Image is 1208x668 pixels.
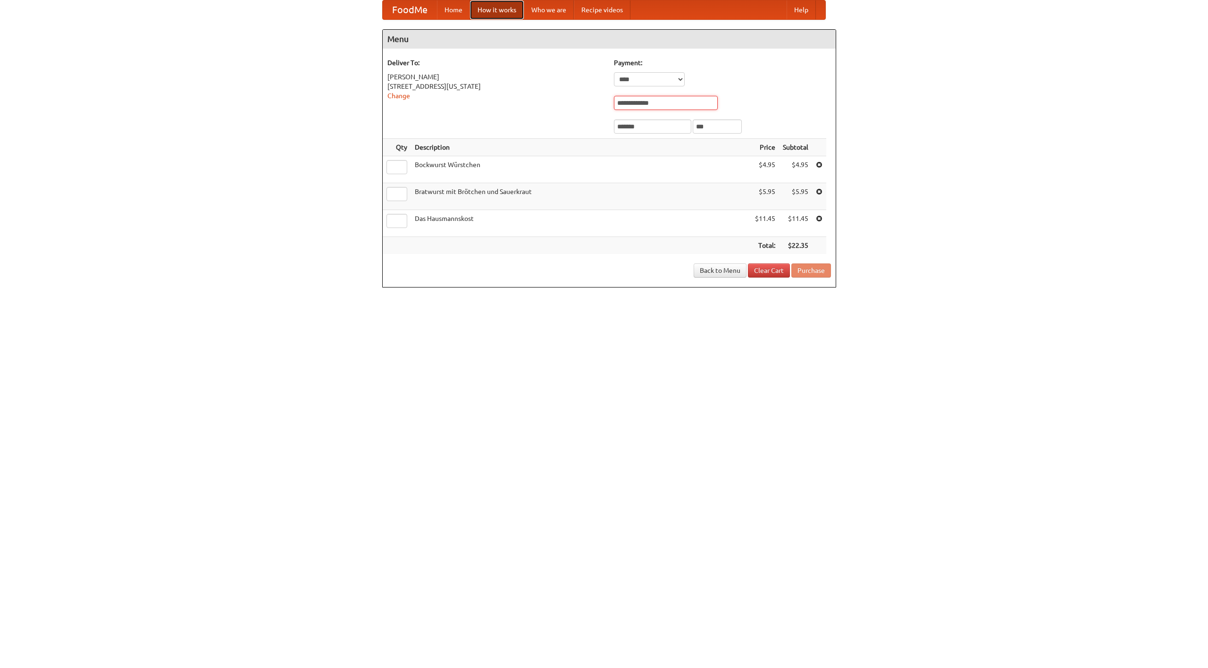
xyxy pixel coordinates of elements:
[751,183,779,210] td: $5.95
[383,30,836,49] h4: Menu
[791,263,831,278] button: Purchase
[751,139,779,156] th: Price
[614,58,831,68] h5: Payment:
[411,183,751,210] td: Bratwurst mit Brötchen und Sauerkraut
[524,0,574,19] a: Who we are
[779,210,812,237] td: $11.45
[383,139,411,156] th: Qty
[437,0,470,19] a: Home
[779,183,812,210] td: $5.95
[411,139,751,156] th: Description
[411,156,751,183] td: Bockwurst Würstchen
[470,0,524,19] a: How it works
[787,0,816,19] a: Help
[748,263,790,278] a: Clear Cart
[387,58,604,68] h5: Deliver To:
[779,139,812,156] th: Subtotal
[387,92,410,100] a: Change
[779,237,812,254] th: $22.35
[574,0,630,19] a: Recipe videos
[779,156,812,183] td: $4.95
[694,263,747,278] a: Back to Menu
[387,72,604,82] div: [PERSON_NAME]
[387,82,604,91] div: [STREET_ADDRESS][US_STATE]
[383,0,437,19] a: FoodMe
[751,156,779,183] td: $4.95
[411,210,751,237] td: Das Hausmannskost
[751,210,779,237] td: $11.45
[751,237,779,254] th: Total:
